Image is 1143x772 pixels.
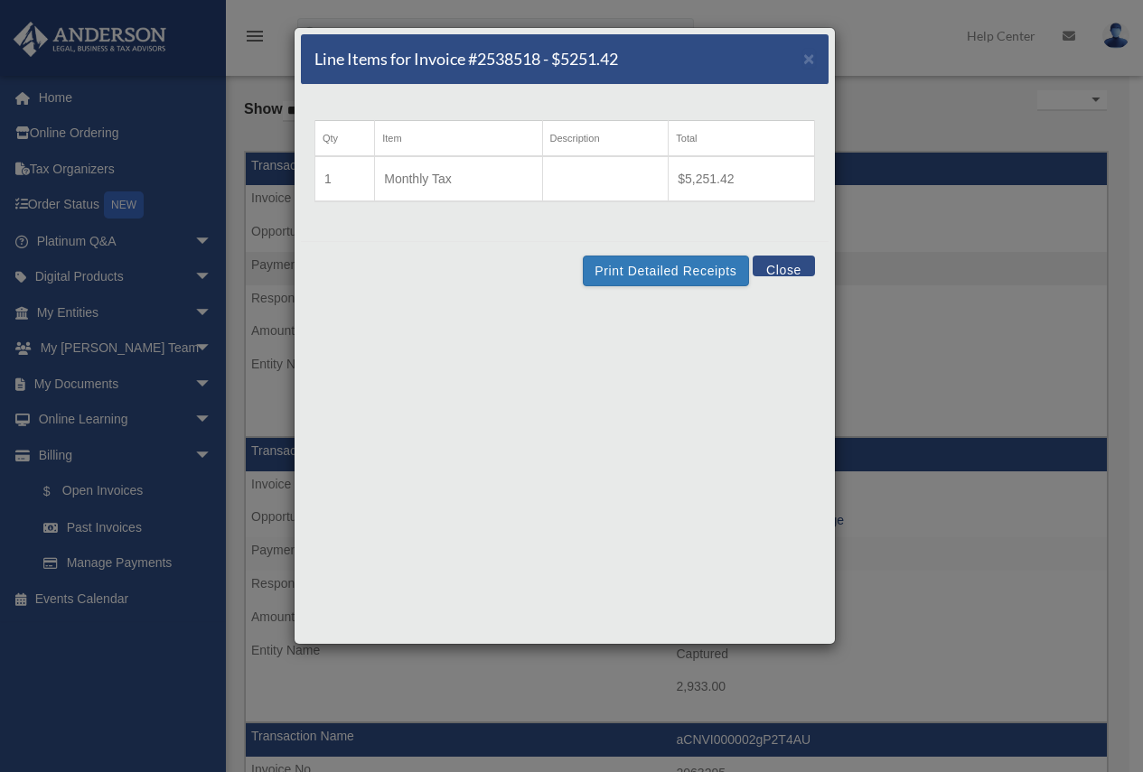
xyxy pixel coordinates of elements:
[375,156,542,201] td: Monthly Tax
[669,156,815,201] td: $5,251.42
[753,256,815,276] button: Close
[803,49,815,68] button: Close
[315,121,375,157] th: Qty
[583,256,748,286] button: Print Detailed Receipts
[542,121,669,157] th: Description
[803,48,815,69] span: ×
[375,121,542,157] th: Item
[669,121,815,157] th: Total
[315,156,375,201] td: 1
[314,48,618,70] h5: Line Items for Invoice #2538518 - $5251.42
